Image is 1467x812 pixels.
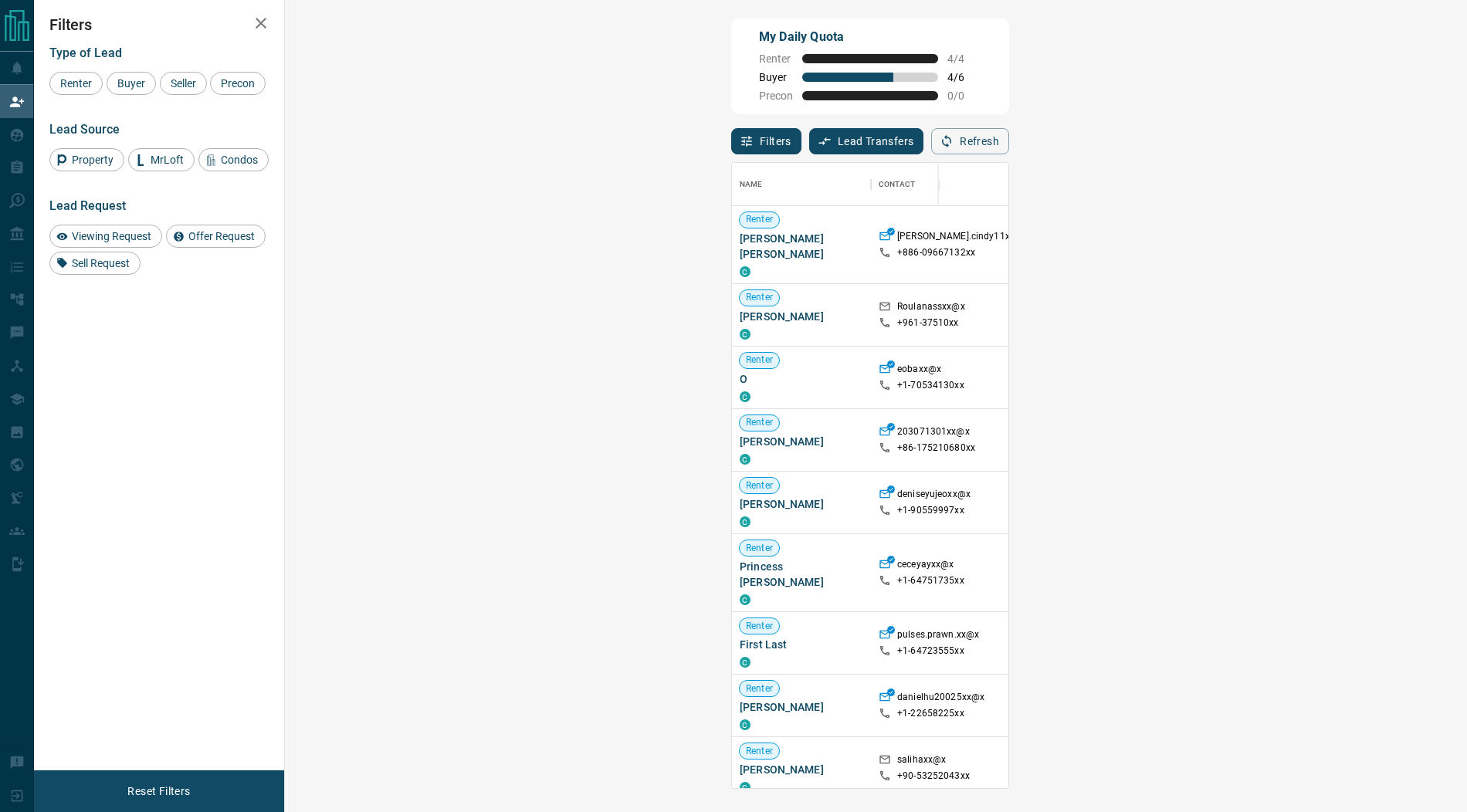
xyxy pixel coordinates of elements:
span: Buyer [112,77,151,90]
span: Renter [740,479,779,492]
div: condos.ca [740,454,750,465]
button: Refresh [931,128,1009,154]
p: +1- 90559997xx [897,504,964,517]
div: Name [732,163,871,206]
div: Buyer [107,72,156,95]
span: 4 / 4 [947,52,981,65]
div: MrLoft [128,148,195,171]
div: Name [740,163,763,206]
div: condos.ca [740,782,750,793]
span: [PERSON_NAME] [740,309,863,324]
p: +1- 64723555xx [897,645,964,658]
p: 203071301xx@x [897,425,970,442]
span: Renter [740,620,779,633]
span: Offer Request [183,230,260,242]
span: 4 / 6 [947,71,981,83]
h2: Filters [49,15,269,34]
span: [PERSON_NAME] [740,496,863,512]
span: Renter [759,52,793,65]
p: My Daily Quota [759,28,981,46]
span: Renter [740,213,779,226]
span: [PERSON_NAME] [740,762,863,777]
span: O [740,371,863,387]
span: Renter [55,77,97,90]
div: condos.ca [740,329,750,340]
span: Type of Lead [49,46,122,60]
span: [PERSON_NAME] [740,699,863,715]
p: salihaxx@x [897,753,946,770]
span: Precon [759,90,793,102]
span: Property [66,154,119,166]
p: ceceyayxx@x [897,558,954,574]
span: Sell Request [66,257,135,269]
div: Property [49,148,124,171]
p: +86- 175210680xx [897,442,975,455]
span: Lead Source [49,122,120,137]
span: Renter [740,745,779,758]
span: MrLoft [145,154,189,166]
div: Precon [210,72,266,95]
div: condos.ca [740,719,750,730]
span: Seller [165,77,202,90]
span: 0 / 0 [947,90,981,102]
div: condos.ca [740,594,750,605]
span: Condos [215,154,263,166]
div: Contact [879,163,915,206]
p: +886- 09667132xx [897,246,975,259]
p: +90- 53252043xx [897,770,970,783]
div: Sell Request [49,252,141,275]
div: Seller [160,72,207,95]
span: Renter [740,416,779,429]
p: deniseyujeoxx@x [897,488,971,504]
span: Precon [215,77,260,90]
div: Viewing Request [49,225,162,248]
span: Lead Request [49,198,126,213]
div: condos.ca [740,266,750,277]
div: Offer Request [166,225,266,248]
p: danielhu20025xx@x [897,691,984,707]
div: condos.ca [740,516,750,527]
button: Filters [731,128,801,154]
span: Renter [740,291,779,304]
span: [PERSON_NAME] [740,434,863,449]
p: pulses.prawn.xx@x [897,628,979,645]
div: condos.ca [740,657,750,668]
div: Renter [49,72,103,95]
p: +961- 37510xx [897,316,959,330]
span: Buyer [759,71,793,83]
p: +1- 70534130xx [897,379,964,392]
p: +1- 22658225xx [897,707,964,720]
span: [PERSON_NAME][PERSON_NAME] [740,231,863,262]
span: Renter [740,542,779,555]
p: Roulanassxx@x [897,300,965,316]
span: Princess [PERSON_NAME] [740,559,863,590]
button: Reset Filters [117,778,200,804]
button: Lead Transfers [809,128,924,154]
span: First Last [740,637,863,652]
p: [PERSON_NAME].cindy11xx@x [897,230,1028,246]
div: Contact [871,163,994,206]
p: eobaxx@x [897,363,941,379]
span: Viewing Request [66,230,157,242]
span: Renter [740,354,779,367]
p: +1- 64751735xx [897,574,964,587]
div: condos.ca [740,391,750,402]
span: Renter [740,682,779,695]
div: Condos [198,148,269,171]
